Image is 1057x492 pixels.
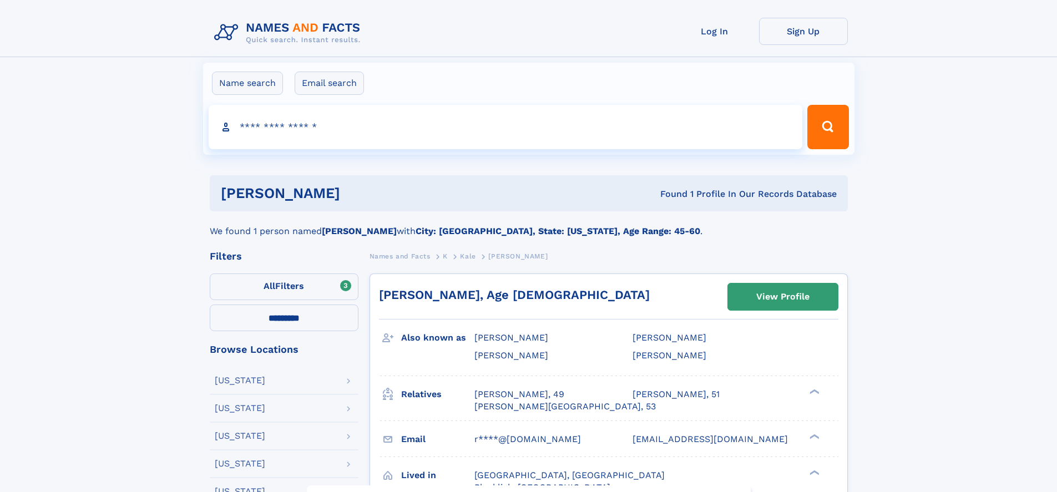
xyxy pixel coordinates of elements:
span: Kale [460,252,476,260]
div: [US_STATE] [215,432,265,440]
span: [PERSON_NAME] [488,252,548,260]
div: Found 1 Profile In Our Records Database [500,188,837,200]
div: ❯ [807,433,820,440]
a: Kale [460,249,476,263]
button: Search Button [807,105,848,149]
div: Filters [210,251,358,261]
a: K [443,249,448,263]
a: [PERSON_NAME][GEOGRAPHIC_DATA], 53 [474,400,656,413]
img: Logo Names and Facts [210,18,370,48]
label: Email search [295,72,364,95]
span: [PERSON_NAME] [633,350,706,361]
span: All [264,281,275,291]
h3: Email [401,430,474,449]
a: Log In [670,18,759,45]
span: [GEOGRAPHIC_DATA], [GEOGRAPHIC_DATA] [474,470,665,480]
h1: [PERSON_NAME] [221,186,500,200]
div: View Profile [756,284,810,310]
a: Sign Up [759,18,848,45]
span: [PERSON_NAME] [474,332,548,343]
div: [US_STATE] [215,404,265,413]
a: View Profile [728,283,838,310]
label: Name search [212,72,283,95]
div: [US_STATE] [215,376,265,385]
span: [PERSON_NAME] [633,332,706,343]
div: [US_STATE] [215,459,265,468]
b: [PERSON_NAME] [322,226,397,236]
h3: Lived in [401,466,474,485]
a: [PERSON_NAME], 49 [474,388,564,400]
a: [PERSON_NAME], 51 [633,388,720,400]
a: Names and Facts [370,249,431,263]
div: We found 1 person named with . [210,211,848,238]
a: [PERSON_NAME], Age [DEMOGRAPHIC_DATA] [379,288,650,302]
div: Browse Locations [210,344,358,354]
div: ❯ [807,469,820,476]
span: K [443,252,448,260]
div: ❯ [807,388,820,395]
label: Filters [210,273,358,300]
h3: Also known as [401,328,474,347]
span: [EMAIL_ADDRESS][DOMAIN_NAME] [633,434,788,444]
h3: Relatives [401,385,474,404]
b: City: [GEOGRAPHIC_DATA], State: [US_STATE], Age Range: 45-60 [416,226,700,236]
input: search input [209,105,803,149]
span: [PERSON_NAME] [474,350,548,361]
